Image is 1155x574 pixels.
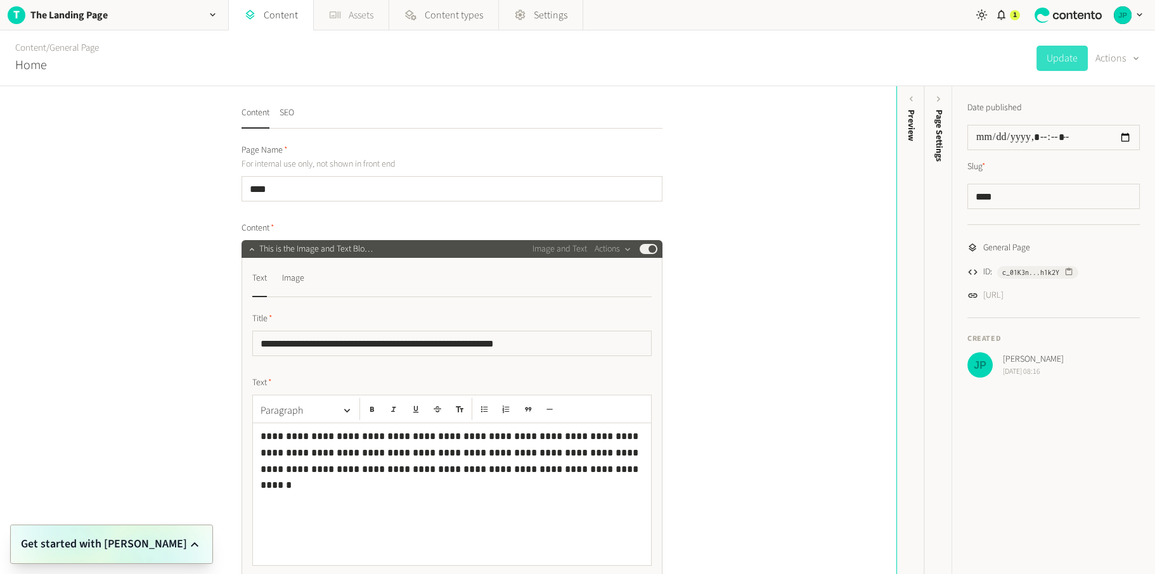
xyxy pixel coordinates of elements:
[595,241,632,257] button: Actions
[983,265,992,279] span: ID:
[967,160,986,174] label: Slug
[252,312,273,326] span: Title
[15,56,47,75] h2: Home
[1114,6,1132,24] img: Jo Ponting
[425,8,483,23] span: Content types
[1003,366,1064,378] span: [DATE] 08:16
[983,289,1003,302] a: [URL]
[255,398,357,423] button: Paragraph
[282,268,304,288] div: Image
[1002,267,1059,278] span: c_01K3n...h1k2Y
[252,268,267,288] div: Text
[242,106,269,129] button: Content
[46,41,49,54] span: /
[30,8,108,23] h2: The Landing Page
[932,110,946,162] span: Page Settings
[967,101,1022,115] label: Date published
[259,243,373,256] span: This is the Image and Text Blo…
[997,266,1078,279] button: c_01K3n...h1k2Y
[21,535,187,553] span: Get started with [PERSON_NAME]
[532,243,587,256] span: Image and Text
[983,241,1030,255] span: General Page
[967,333,1140,345] h4: Created
[242,157,530,171] p: For internal use only, not shown in front end
[8,6,25,23] span: T
[242,144,288,157] span: Page Name
[21,535,202,553] button: Get started with [PERSON_NAME]
[15,41,46,54] a: Content
[252,376,272,390] span: Text
[1095,46,1140,71] button: Actions
[49,41,99,54] a: General Page
[280,106,294,129] button: SEO
[1036,46,1088,71] button: Update
[534,8,567,23] span: Settings
[242,222,274,235] span: Content
[1003,353,1064,366] span: [PERSON_NAME]
[905,110,918,141] div: Preview
[1013,10,1017,21] span: 1
[967,352,993,378] img: Jo Ponting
